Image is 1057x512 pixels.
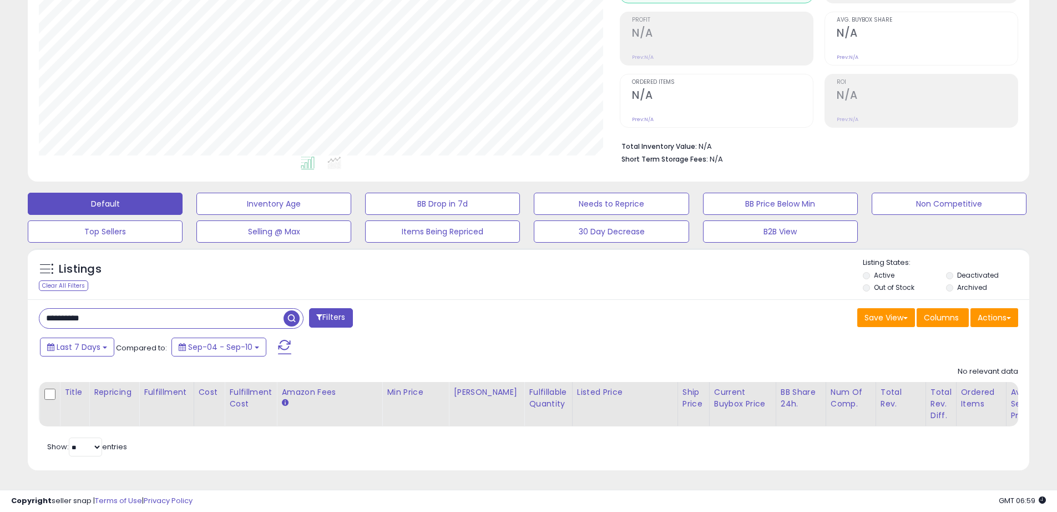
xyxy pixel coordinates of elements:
[281,398,288,408] small: Amazon Fees.
[682,386,705,410] div: Ship Price
[281,386,377,398] div: Amazon Fees
[703,193,858,215] button: BB Price Below Min
[837,27,1018,42] h2: N/A
[28,193,183,215] button: Default
[577,386,673,398] div: Listed Price
[961,386,1002,410] div: Ordered Items
[11,495,52,506] strong: Copyright
[529,386,567,410] div: Fulfillable Quantity
[874,270,894,280] label: Active
[57,342,100,353] span: Last 7 Days
[64,386,84,398] div: Title
[930,386,952,421] div: Total Rev. Diff.
[881,386,921,410] div: Total Rev.
[39,280,88,291] div: Clear All Filters
[11,496,193,506] div: seller snap | |
[632,116,654,123] small: Prev: N/A
[40,338,114,357] button: Last 7 Days
[703,220,858,243] button: B2B View
[831,386,871,410] div: Num of Comp.
[957,283,987,292] label: Archived
[387,386,444,398] div: Min Price
[453,386,519,398] div: [PERSON_NAME]
[837,89,1018,104] h2: N/A
[924,312,959,323] span: Columns
[632,89,813,104] h2: N/A
[365,220,520,243] button: Items Being Repriced
[957,270,999,280] label: Deactivated
[837,17,1018,23] span: Avg. Buybox Share
[1011,386,1051,421] div: Avg Selling Price
[958,367,1018,377] div: No relevant data
[621,142,697,151] b: Total Inventory Value:
[621,154,708,164] b: Short Term Storage Fees:
[632,54,654,61] small: Prev: N/A
[171,338,266,357] button: Sep-04 - Sep-10
[47,441,127,452] span: Show: entries
[857,308,915,327] button: Save View
[309,308,352,328] button: Filters
[534,193,689,215] button: Needs to Reprice
[632,79,813,86] span: Ordered Items
[28,220,183,243] button: Top Sellers
[874,283,914,292] label: Out of Stock
[632,27,813,42] h2: N/A
[116,343,167,353] span: Compared to:
[144,386,189,398] div: Fulfillment
[710,154,723,164] span: N/A
[837,79,1018,86] span: ROI
[534,220,689,243] button: 30 Day Decrease
[188,342,252,353] span: Sep-04 - Sep-10
[837,54,858,61] small: Prev: N/A
[365,193,520,215] button: BB Drop in 7d
[999,495,1046,506] span: 2025-09-18 06:59 GMT
[970,308,1018,327] button: Actions
[917,308,969,327] button: Columns
[199,386,220,398] div: Cost
[59,262,102,277] h5: Listings
[632,17,813,23] span: Profit
[196,220,351,243] button: Selling @ Max
[95,495,142,506] a: Terms of Use
[229,386,272,410] div: Fulfillment Cost
[621,139,1010,152] li: N/A
[863,258,1029,268] p: Listing States:
[714,386,771,410] div: Current Buybox Price
[872,193,1026,215] button: Non Competitive
[196,193,351,215] button: Inventory Age
[837,116,858,123] small: Prev: N/A
[144,495,193,506] a: Privacy Policy
[94,386,134,398] div: Repricing
[781,386,821,410] div: BB Share 24h.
